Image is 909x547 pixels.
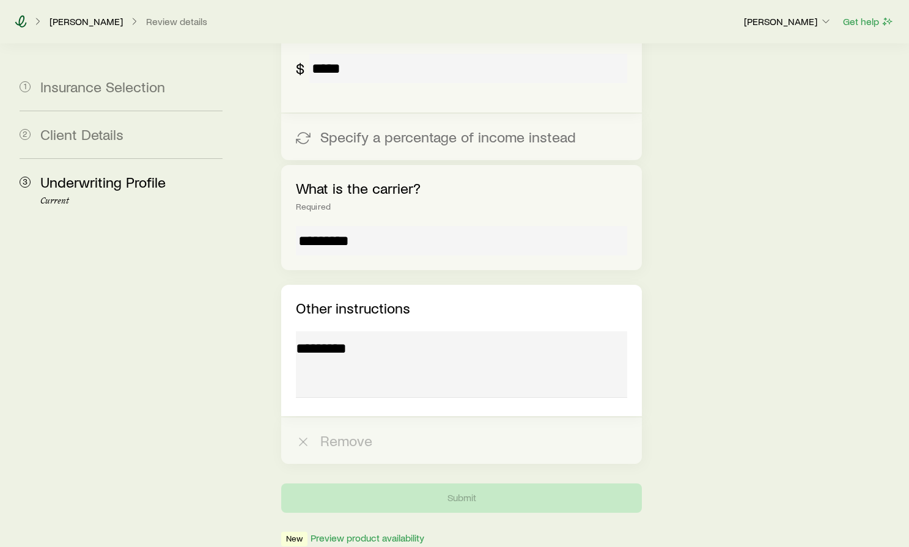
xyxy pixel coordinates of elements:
p: Other instructions [296,299,628,317]
p: Current [40,196,223,206]
p: [PERSON_NAME] [744,15,832,28]
span: 3 [20,177,31,188]
span: 1 [20,81,31,92]
span: Insurance Selection [40,78,165,95]
button: [PERSON_NAME] [743,15,833,29]
button: Remove [281,417,642,464]
button: Submit [281,483,642,513]
button: Review details [145,16,208,28]
p: What is the carrier? [296,180,628,197]
div: $ [296,60,304,77]
button: Preview product availability [310,532,425,544]
div: Required [296,202,628,211]
a: [PERSON_NAME] [49,16,123,28]
button: Get help [842,15,894,29]
span: Underwriting Profile [40,173,166,191]
button: Specify a percentage of income instead [281,114,642,160]
span: New [286,534,303,546]
span: 2 [20,129,31,140]
span: Client Details [40,125,123,143]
